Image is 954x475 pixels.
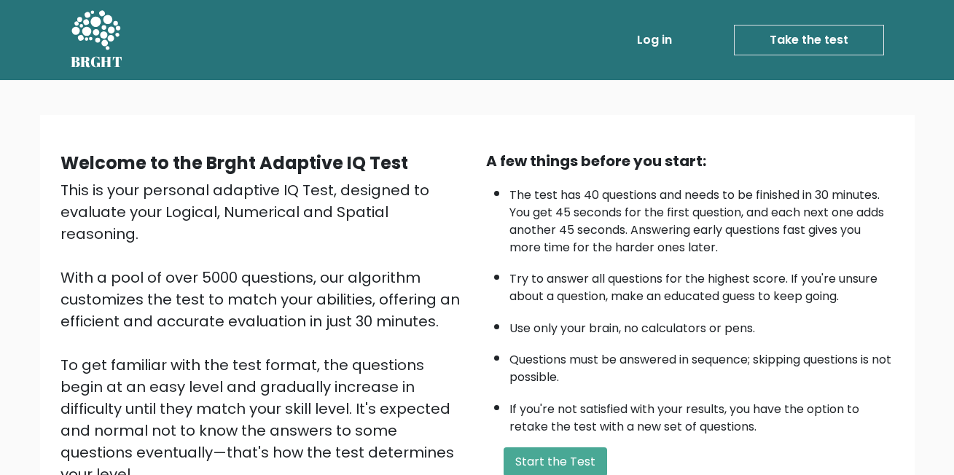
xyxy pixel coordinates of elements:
[509,263,894,305] li: Try to answer all questions for the highest score. If you're unsure about a question, make an edu...
[71,6,123,74] a: BRGHT
[509,393,894,436] li: If you're not satisfied with your results, you have the option to retake the test with a new set ...
[71,53,123,71] h5: BRGHT
[631,25,678,55] a: Log in
[509,344,894,386] li: Questions must be answered in sequence; skipping questions is not possible.
[509,313,894,337] li: Use only your brain, no calculators or pens.
[60,151,408,175] b: Welcome to the Brght Adaptive IQ Test
[486,150,894,172] div: A few things before you start:
[509,179,894,256] li: The test has 40 questions and needs to be finished in 30 minutes. You get 45 seconds for the firs...
[734,25,884,55] a: Take the test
